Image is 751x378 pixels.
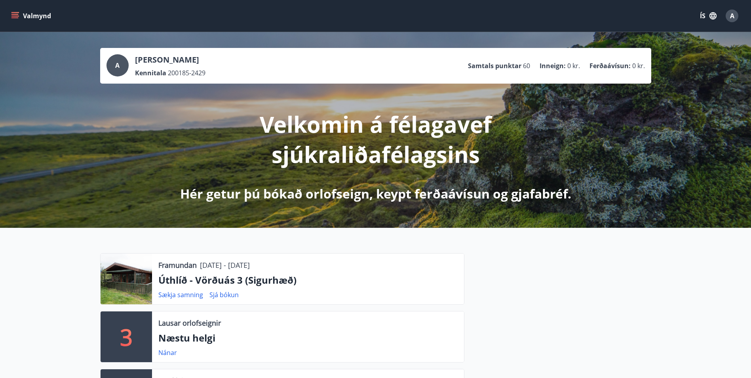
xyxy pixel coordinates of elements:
p: Lausar orlofseignir [158,318,221,328]
button: menu [10,9,54,23]
p: Inneign : [540,61,566,70]
span: 0 kr. [567,61,580,70]
a: Sækja samning [158,290,203,299]
p: Kennitala [135,69,166,77]
p: [PERSON_NAME] [135,54,205,65]
span: A [115,61,120,70]
p: Hér getur þú bókað orlofseign, keypt ferðaávísun og gjafabréf. [180,185,571,202]
span: 60 [523,61,530,70]
span: 200185-2429 [168,69,205,77]
p: Næstu helgi [158,331,458,345]
a: Sjá bókun [209,290,239,299]
p: Velkomin á félagavef sjúkraliðafélagsins [167,109,585,169]
p: Samtals punktar [468,61,521,70]
p: Framundan [158,260,197,270]
button: ÍS [696,9,721,23]
p: [DATE] - [DATE] [200,260,250,270]
span: 0 kr. [632,61,645,70]
p: Úthlíð - Vörðuás 3 (Sigurhæð) [158,273,458,287]
p: Ferðaávísun : [589,61,631,70]
p: 3 [120,322,133,352]
button: A [722,6,741,25]
span: A [730,11,734,20]
a: Nánar [158,348,177,357]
